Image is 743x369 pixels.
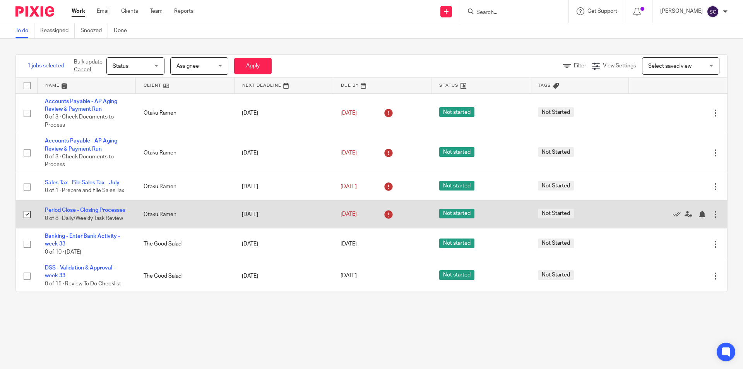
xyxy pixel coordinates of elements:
span: Select saved view [648,64,692,69]
a: Reassigned [40,23,75,38]
a: Done [114,23,133,38]
span: 0 of 8 · Daily/Weekly Task Review [45,216,123,221]
span: Not started [439,209,474,218]
span: Not Started [538,147,574,157]
span: Not started [439,181,474,191]
td: [DATE] [234,133,333,173]
a: Clients [121,7,138,15]
a: Work [72,7,85,15]
a: Banking - Enter Bank Activity - week 33 [45,233,120,247]
a: Mark as done [673,210,685,218]
span: Tags [538,83,551,88]
span: 0 of 10 · [DATE] [45,249,81,255]
span: Filter [574,63,586,69]
span: Get Support [587,9,617,14]
span: Not Started [538,270,574,280]
span: 0 of 3 · Check Documents to Process [45,114,114,128]
a: Cancel [74,67,91,72]
span: Not Started [538,209,574,218]
span: Not Started [538,107,574,117]
button: Apply [234,58,272,74]
td: Otaku Ramen [136,133,235,173]
span: [DATE] [341,150,357,156]
a: DSS - Validation & Approval - week 33 [45,265,115,278]
span: View Settings [603,63,636,69]
span: Not started [439,239,474,248]
span: 0 of 3 · Check Documents to Process [45,154,114,168]
a: To do [15,23,34,38]
a: Email [97,7,110,15]
span: Not started [439,270,474,280]
td: [DATE] [234,260,333,292]
td: Otaku Ramen [136,93,235,133]
span: 1 jobs selected [27,62,64,70]
span: 0 of 1 · Prepare and File Sales Tax [45,188,124,193]
span: [DATE] [341,241,357,247]
span: Not started [439,107,474,117]
a: Reports [174,7,193,15]
td: The Good Salad [136,228,235,260]
a: Sales Tax - File Sales Tax - July [45,180,120,185]
span: Status [113,64,128,69]
p: [PERSON_NAME] [660,7,703,15]
a: Team [150,7,163,15]
a: Period Close - Closing Processes [45,208,125,213]
input: Search [476,9,545,16]
td: Otaku Ramen [136,201,235,228]
span: [DATE] [341,184,357,189]
td: [DATE] [234,93,333,133]
span: 0 of 15 · Review To Do Checklist [45,281,121,287]
td: The Good Salad [136,260,235,292]
a: Snoozed [80,23,108,38]
img: Pixie [15,6,54,17]
a: Accounts Payable - AP Aging Review & Payment Run [45,99,117,112]
span: Not Started [538,239,574,248]
img: svg%3E [707,5,719,18]
span: [DATE] [341,110,357,116]
a: Accounts Payable - AP Aging Review & Payment Run [45,138,117,151]
td: [DATE] [234,173,333,201]
td: Otaku Ramen [136,173,235,201]
p: Bulk update [74,58,103,74]
span: [DATE] [341,212,357,217]
span: Not started [439,147,474,157]
span: Assignee [176,64,199,69]
td: [DATE] [234,201,333,228]
span: Not Started [538,181,574,191]
span: [DATE] [341,273,357,279]
td: [DATE] [234,228,333,260]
